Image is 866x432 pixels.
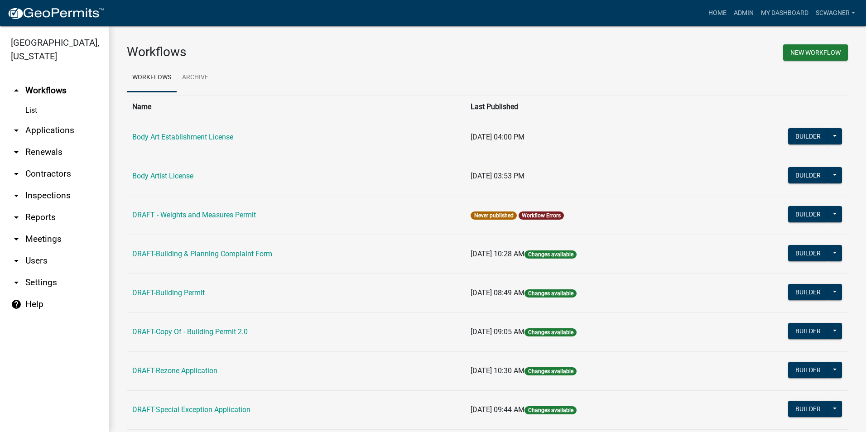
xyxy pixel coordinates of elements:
[788,362,828,378] button: Builder
[132,327,248,336] a: DRAFT-Copy Of - Building Permit 2.0
[788,245,828,261] button: Builder
[524,406,576,414] span: Changes available
[11,190,22,201] i: arrow_drop_down
[471,288,524,297] span: [DATE] 08:49 AM
[788,167,828,183] button: Builder
[132,288,205,297] a: DRAFT-Building Permit
[132,211,256,219] a: DRAFT - Weights and Measures Permit
[11,234,22,245] i: arrow_drop_down
[730,5,757,22] a: Admin
[471,133,524,141] span: [DATE] 04:00 PM
[524,289,576,298] span: Changes available
[471,250,524,258] span: [DATE] 10:28 AM
[524,328,576,336] span: Changes available
[127,44,481,60] h3: Workflows
[132,250,272,258] a: DRAFT-Building & Planning Complaint Form
[788,284,828,300] button: Builder
[788,323,828,339] button: Builder
[11,147,22,158] i: arrow_drop_down
[471,327,524,336] span: [DATE] 09:05 AM
[471,211,516,220] span: Never published
[812,5,859,22] a: scwagner
[524,250,576,259] span: Changes available
[757,5,812,22] a: My Dashboard
[471,172,524,180] span: [DATE] 03:53 PM
[127,63,177,92] a: Workflows
[11,85,22,96] i: arrow_drop_up
[132,133,233,141] a: Body Art Establishment License
[132,366,217,375] a: DRAFT-Rezone Application
[788,128,828,144] button: Builder
[524,367,576,375] span: Changes available
[11,299,22,310] i: help
[783,44,848,61] button: New Workflow
[705,5,730,22] a: Home
[11,168,22,179] i: arrow_drop_down
[132,172,193,180] a: Body Artist License
[11,255,22,266] i: arrow_drop_down
[177,63,214,92] a: Archive
[471,405,524,414] span: [DATE] 09:44 AM
[471,366,524,375] span: [DATE] 10:30 AM
[11,125,22,136] i: arrow_drop_down
[522,212,561,219] a: Workflow Errors
[465,96,710,118] th: Last Published
[11,277,22,288] i: arrow_drop_down
[132,405,250,414] a: DRAFT-Special Exception Application
[127,96,465,118] th: Name
[788,206,828,222] button: Builder
[11,212,22,223] i: arrow_drop_down
[788,401,828,417] button: Builder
